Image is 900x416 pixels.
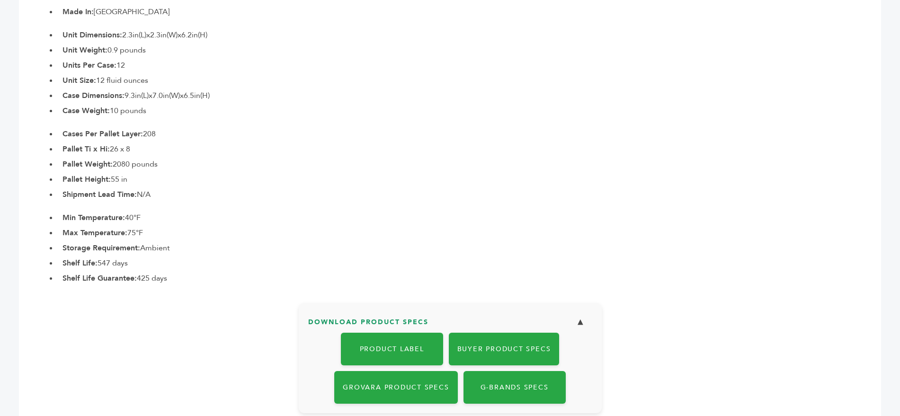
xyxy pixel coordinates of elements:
[58,105,881,116] li: 10 pounds
[58,273,881,284] li: 425 days
[58,257,881,269] li: 547 days
[58,143,881,155] li: 26 x 8
[58,212,881,223] li: 40°F
[62,60,116,71] b: Units Per Case:
[62,30,122,40] b: Unit Dimensions:
[62,75,96,86] b: Unit Size:
[569,312,592,333] button: ▼
[341,333,443,365] a: Product Label
[62,189,137,200] b: Shipment Lead Time:
[62,258,98,268] b: Shelf Life:
[58,75,881,86] li: 12 fluid ounces
[58,227,881,239] li: 75°F
[308,312,592,340] h3: Download Product Specs
[58,6,881,18] li: [GEOGRAPHIC_DATA]
[58,242,881,254] li: Ambient
[58,128,881,140] li: 208
[62,212,125,223] b: Min Temperature:
[62,174,111,185] b: Pallet Height:
[62,45,107,55] b: Unit Weight:
[449,333,560,365] a: Buyer Product Specs
[62,159,113,169] b: Pallet Weight:
[58,159,881,170] li: 2080 pounds
[58,60,881,71] li: 12
[58,29,881,41] li: 2.3in(L)x2.3in(W)x6.2in(H)
[58,44,881,56] li: 0.9 pounds
[62,129,143,139] b: Cases Per Pallet Layer:
[62,106,110,116] b: Case Weight:
[58,174,881,185] li: 55 in
[58,189,881,200] li: N/A
[62,7,94,17] b: Made In:
[334,371,457,404] a: Grovara Product Specs
[62,243,140,253] b: Storage Requirement:
[463,371,566,404] a: G-Brands Specs
[62,273,137,283] b: Shelf Life Guarantee:
[58,90,881,101] li: 9.3in(L)x7.0in(W)x6.5in(H)
[62,144,110,154] b: Pallet Ti x Hi:
[62,90,125,101] b: Case Dimensions:
[62,228,127,238] b: Max Temperature:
